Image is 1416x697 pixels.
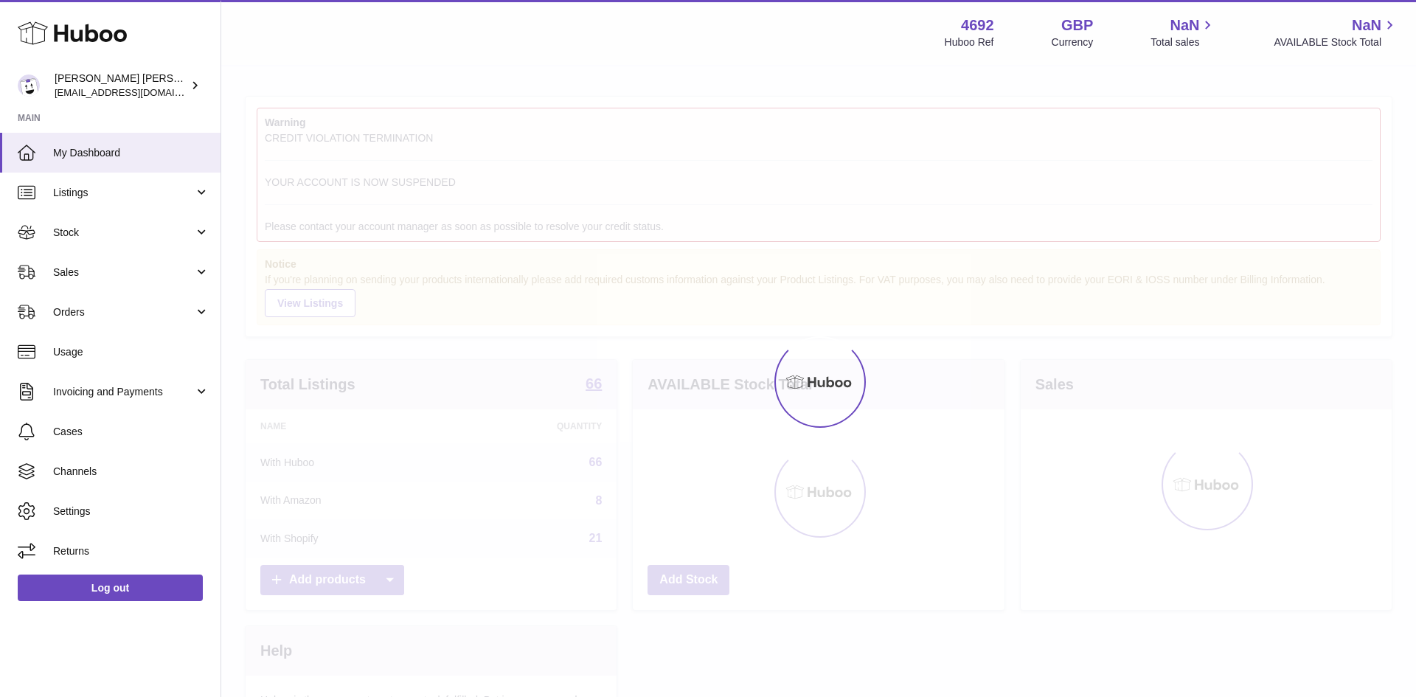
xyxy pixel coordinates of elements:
[53,465,209,479] span: Channels
[18,575,203,601] a: Log out
[53,385,194,399] span: Invoicing and Payments
[53,266,194,280] span: Sales
[945,35,994,49] div: Huboo Ref
[53,146,209,160] span: My Dashboard
[1274,15,1398,49] a: NaN AVAILABLE Stock Total
[1052,35,1094,49] div: Currency
[53,345,209,359] span: Usage
[1274,35,1398,49] span: AVAILABLE Stock Total
[53,544,209,558] span: Returns
[53,186,194,200] span: Listings
[18,74,40,97] img: internalAdmin-4692@internal.huboo.com
[1352,15,1381,35] span: NaN
[961,15,994,35] strong: 4692
[55,72,187,100] div: [PERSON_NAME] [PERSON_NAME]
[53,504,209,519] span: Settings
[1150,35,1216,49] span: Total sales
[53,305,194,319] span: Orders
[1061,15,1093,35] strong: GBP
[53,425,209,439] span: Cases
[53,226,194,240] span: Stock
[55,86,217,98] span: [EMAIL_ADDRESS][DOMAIN_NAME]
[1170,15,1199,35] span: NaN
[1150,15,1216,49] a: NaN Total sales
